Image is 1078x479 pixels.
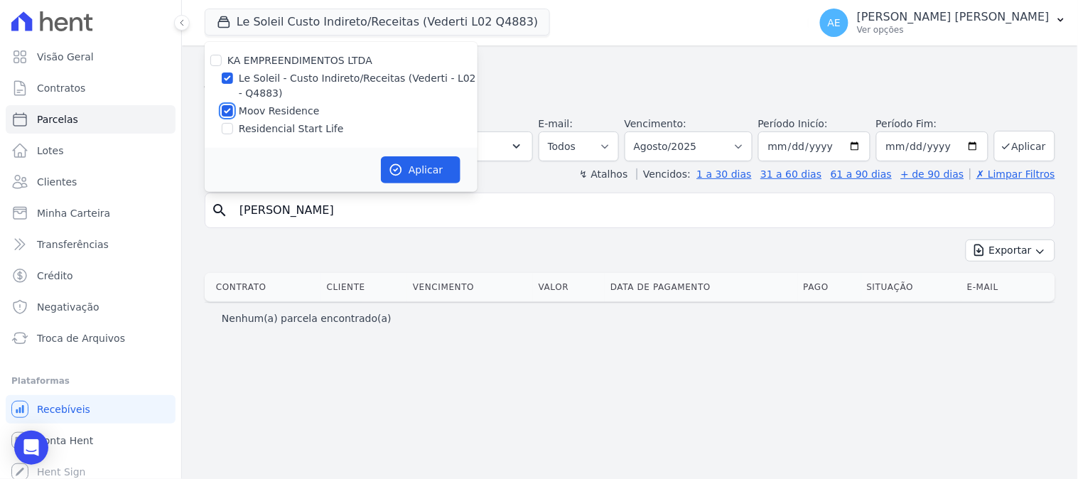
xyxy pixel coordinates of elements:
[6,136,176,165] a: Lotes
[6,43,176,71] a: Visão Geral
[227,55,372,66] label: KA EMPREENDIMENTOS LTDA
[37,402,90,416] span: Recebíveis
[222,311,392,325] p: Nenhum(a) parcela encontrado(a)
[231,196,1049,225] input: Buscar por nome do lote ou do cliente
[37,331,125,345] span: Troca de Arquivos
[758,118,828,129] label: Período Inicío:
[533,273,605,301] th: Valor
[857,10,1050,24] p: [PERSON_NAME] [PERSON_NAME]
[6,105,176,134] a: Parcelas
[205,9,550,36] button: Le Soleil Custo Indireto/Receitas (Vederti L02 Q4883)
[876,117,988,131] label: Período Fim:
[6,293,176,321] a: Negativação
[37,434,93,448] span: Conta Hent
[994,131,1055,161] button: Aplicar
[37,50,94,64] span: Visão Geral
[37,81,85,95] span: Contratos
[37,300,99,314] span: Negativação
[961,273,1035,301] th: E-mail
[605,273,797,301] th: Data de Pagamento
[381,156,460,183] button: Aplicar
[11,372,170,389] div: Plataformas
[901,168,964,180] a: + de 90 dias
[828,18,841,28] span: AE
[809,3,1078,43] button: AE [PERSON_NAME] [PERSON_NAME] Ver opções
[205,57,1055,82] h2: Parcelas
[625,118,686,129] label: Vencimento:
[831,168,892,180] a: 61 a 90 dias
[205,273,321,301] th: Contrato
[37,206,110,220] span: Minha Carteira
[6,74,176,102] a: Contratos
[6,230,176,259] a: Transferências
[37,175,77,189] span: Clientes
[857,24,1050,36] p: Ver opções
[6,262,176,290] a: Crédito
[6,395,176,424] a: Recebíveis
[37,269,73,283] span: Crédito
[37,112,78,127] span: Parcelas
[6,426,176,455] a: Conta Hent
[239,104,320,119] label: Moov Residence
[37,144,64,158] span: Lotes
[798,273,861,301] th: Pago
[14,431,48,465] div: Open Intercom Messenger
[407,273,533,301] th: Vencimento
[211,202,228,219] i: search
[239,71,478,101] label: Le Soleil - Custo Indireto/Receitas (Vederti - L02 - Q4883)
[37,237,109,252] span: Transferências
[239,122,344,136] label: Residencial Start Life
[539,118,573,129] label: E-mail:
[579,168,627,180] label: ↯ Atalhos
[966,239,1055,262] button: Exportar
[321,273,407,301] th: Cliente
[6,324,176,352] a: Troca de Arquivos
[6,199,176,227] a: Minha Carteira
[760,168,821,180] a: 31 a 60 dias
[861,273,961,301] th: Situação
[637,168,691,180] label: Vencidos:
[6,168,176,196] a: Clientes
[970,168,1055,180] a: ✗ Limpar Filtros
[697,168,752,180] a: 1 a 30 dias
